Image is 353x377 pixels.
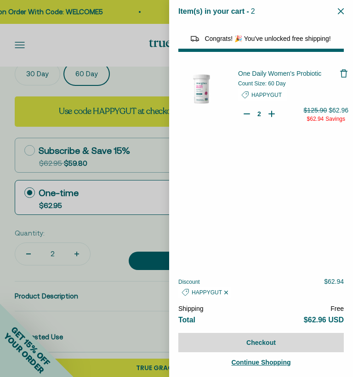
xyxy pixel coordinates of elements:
[251,92,282,98] span: HAPPYGUT
[330,305,344,312] span: Free
[238,80,285,87] span: Count Size: 60 Day
[189,33,200,44] img: Reward bar icon image
[178,287,231,298] div: Discount
[255,109,264,118] input: Quantity for One Daily Women's Probiotic
[178,7,249,15] span: Item(s) in your cart -
[329,107,348,114] span: $62.96
[192,289,222,296] span: HAPPYGUT
[238,89,339,101] div: Discount
[304,316,344,324] span: $62.96 USD
[178,316,195,324] span: Total
[251,7,255,15] span: 2
[338,7,344,16] button: Close
[339,69,348,78] button: Remove One Daily Women's Probiotic
[205,35,330,42] span: Congrats! 🎉 You've unlocked free shipping!
[178,333,344,352] button: Checkout
[304,107,327,114] span: $125.90
[307,116,324,122] span: $62.94
[231,359,290,366] span: Continue Shopping
[178,305,204,312] span: Shipping
[238,69,339,78] a: One Daily Women's Probiotic
[238,70,321,77] span: One Daily Women's Probiotic
[178,357,344,368] a: Continue Shopping
[178,279,200,285] span: Discount
[325,116,345,122] span: Savings
[178,66,224,112] img: One Daily Women&#39;s Probiotic - 60 Day
[324,278,344,285] span: $62.94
